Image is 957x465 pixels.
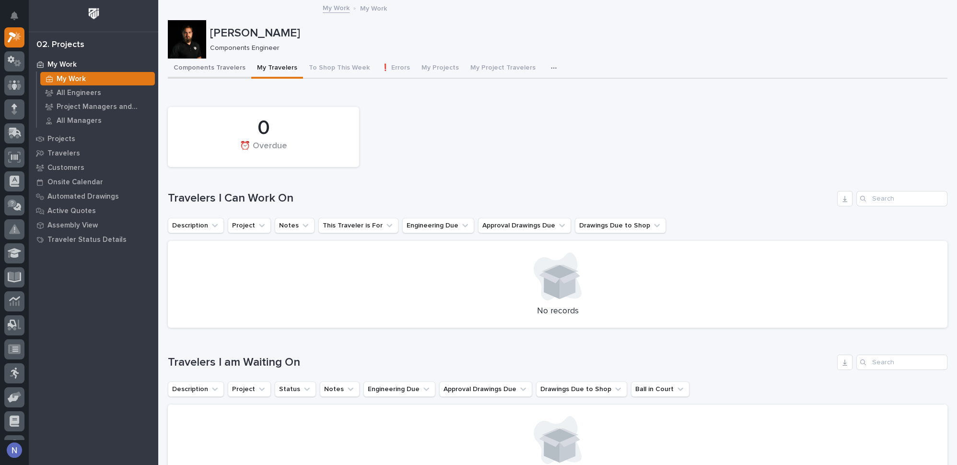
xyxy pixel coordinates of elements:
[210,44,940,52] p: Components Engineer
[47,192,119,201] p: Automated Drawings
[29,203,158,218] a: Active Quotes
[375,59,416,79] button: ❗ Errors
[168,356,833,370] h1: Travelers I am Waiting On
[47,221,98,230] p: Assembly View
[439,382,532,397] button: Approval Drawings Due
[29,189,158,203] a: Automated Drawings
[4,6,24,26] button: Notifications
[37,114,158,127] a: All Managers
[29,175,158,189] a: Onsite Calendar
[12,12,24,27] div: Notifications
[37,86,158,99] a: All Engineers
[303,59,375,79] button: To Shop This Week
[29,146,158,160] a: Travelers
[29,160,158,175] a: Customers
[47,164,84,172] p: Customers
[168,218,224,233] button: Description
[184,116,343,140] div: 0
[251,59,303,79] button: My Travelers
[29,131,158,146] a: Projects
[318,218,398,233] button: This Traveler is For
[36,40,84,50] div: 02. Projects
[29,218,158,232] a: Assembly View
[228,382,271,397] button: Project
[47,135,75,143] p: Projects
[210,26,944,40] p: [PERSON_NAME]
[631,382,689,397] button: Ball in Court
[275,382,316,397] button: Status
[536,382,627,397] button: Drawings Due to Shop
[856,191,947,206] input: Search
[184,141,343,161] div: ⏰ Overdue
[47,207,96,215] p: Active Quotes
[168,382,224,397] button: Description
[29,57,158,72] a: My Work
[179,306,936,317] p: No records
[856,355,947,370] input: Search
[37,100,158,113] a: Project Managers and Engineers
[402,218,474,233] button: Engineering Due
[275,218,315,233] button: Notes
[465,59,541,79] button: My Project Travelers
[228,218,271,233] button: Project
[363,382,435,397] button: Engineering Due
[47,236,127,244] p: Traveler Status Details
[168,191,833,205] h1: Travelers I Can Work On
[478,218,571,233] button: Approval Drawings Due
[323,2,350,13] a: My Work
[47,178,103,187] p: Onsite Calendar
[57,75,86,83] p: My Work
[416,59,465,79] button: My Projects
[57,103,151,111] p: Project Managers and Engineers
[57,89,101,97] p: All Engineers
[57,117,102,125] p: All Managers
[37,72,158,85] a: My Work
[575,218,666,233] button: Drawings Due to Shop
[168,59,251,79] button: Components Travelers
[29,232,158,247] a: Traveler Status Details
[85,5,103,23] img: Workspace Logo
[47,60,77,69] p: My Work
[360,2,387,13] p: My Work
[47,149,80,158] p: Travelers
[320,382,360,397] button: Notes
[4,440,24,460] button: users-avatar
